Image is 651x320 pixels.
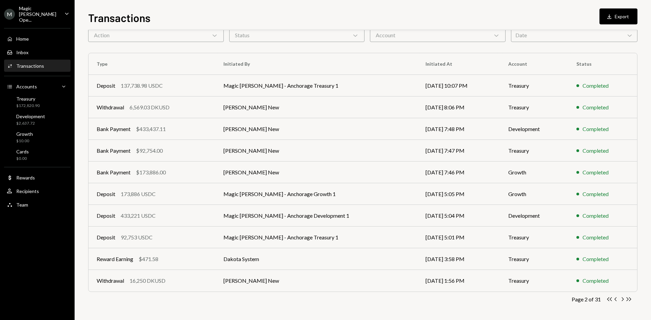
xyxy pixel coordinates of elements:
[16,156,29,162] div: $0.00
[97,125,131,133] div: Bank Payment
[97,190,115,198] div: Deposit
[88,11,151,24] h1: Transactions
[500,227,568,248] td: Treasury
[215,53,417,75] th: Initiated By
[583,255,609,263] div: Completed
[417,248,500,270] td: [DATE] 3:58 PM
[583,277,609,285] div: Completed
[16,96,40,102] div: Treasury
[500,140,568,162] td: Treasury
[121,212,156,220] div: 433,221 USDC
[97,277,124,285] div: Withdrawal
[139,255,158,263] div: $471.58
[16,149,29,154] div: Cards
[16,131,33,137] div: Growth
[16,188,39,194] div: Recipients
[583,82,609,90] div: Completed
[16,138,33,144] div: $10.00
[97,168,131,176] div: Bank Payment
[16,84,37,89] div: Accounts
[97,212,115,220] div: Deposit
[417,97,500,118] td: [DATE] 8:06 PM
[417,205,500,227] td: [DATE] 5:04 PM
[572,296,601,302] div: Page 2 of 31
[215,205,417,227] td: Magic [PERSON_NAME] - Anchorage Development 1
[417,183,500,205] td: [DATE] 5:05 PM
[19,5,59,23] div: Magic [PERSON_NAME] Ope...
[4,94,71,110] a: Treasury$172,820.90
[97,233,115,241] div: Deposit
[97,82,115,90] div: Deposit
[500,75,568,97] td: Treasury
[500,162,568,183] td: Growth
[136,125,166,133] div: $433,437.11
[500,205,568,227] td: Development
[583,125,609,133] div: Completed
[215,248,417,270] td: Dakota System
[583,190,609,198] div: Completed
[4,185,71,197] a: Recipients
[417,118,500,140] td: [DATE] 7:48 PM
[4,147,71,163] a: Cards$0.00
[16,63,44,69] div: Transactions
[136,147,163,155] div: $92,754.00
[417,227,500,248] td: [DATE] 5:01 PM
[229,28,365,42] div: Status
[4,33,71,45] a: Home
[4,198,71,211] a: Team
[4,46,71,58] a: Inbox
[215,118,417,140] td: [PERSON_NAME] New
[97,255,133,263] div: Reward Earning
[16,113,45,119] div: Development
[417,75,500,97] td: [DATE] 10:07 PM
[215,162,417,183] td: [PERSON_NAME] New
[16,36,29,42] div: Home
[599,8,637,24] button: Export
[583,147,609,155] div: Completed
[136,168,166,176] div: $173,886.00
[215,75,417,97] td: Magic [PERSON_NAME] - Anchorage Treasury 1
[16,121,45,126] div: $2,637.72
[16,103,40,109] div: $172,820.90
[500,270,568,292] td: Treasury
[417,162,500,183] td: [DATE] 7:46 PM
[4,171,71,184] a: Rewards
[417,140,500,162] td: [DATE] 7:47 PM
[215,183,417,205] td: Magic [PERSON_NAME] - Anchorage Growth 1
[215,227,417,248] td: Magic [PERSON_NAME] - Anchorage Treasury 1
[215,270,417,292] td: [PERSON_NAME] New
[583,212,609,220] div: Completed
[121,233,153,241] div: 92,753 USDC
[130,103,170,111] div: 6,569.03 DKUSD
[417,270,500,292] td: [DATE] 1:56 PM
[4,129,71,145] a: Growth$10.00
[511,28,637,42] div: Date
[97,147,131,155] div: Bank Payment
[583,233,609,241] div: Completed
[215,140,417,162] td: [PERSON_NAME] New
[500,53,568,75] th: Account
[417,53,500,75] th: Initiated At
[370,28,506,42] div: Account
[97,103,124,111] div: Withdrawal
[500,183,568,205] td: Growth
[16,175,35,180] div: Rewards
[130,277,165,285] div: 16,250 DKUSD
[583,103,609,111] div: Completed
[88,28,224,42] div: Action
[4,111,71,128] a: Development$2,637.72
[568,53,637,75] th: Status
[16,49,28,55] div: Inbox
[121,190,156,198] div: 173,886 USDC
[121,82,163,90] div: 137,738.98 USDC
[4,60,71,72] a: Transactions
[500,248,568,270] td: Treasury
[16,202,28,208] div: Team
[88,53,215,75] th: Type
[215,97,417,118] td: [PERSON_NAME] New
[4,80,71,92] a: Accounts
[500,118,568,140] td: Development
[583,168,609,176] div: Completed
[500,97,568,118] td: Treasury
[4,9,15,20] div: M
